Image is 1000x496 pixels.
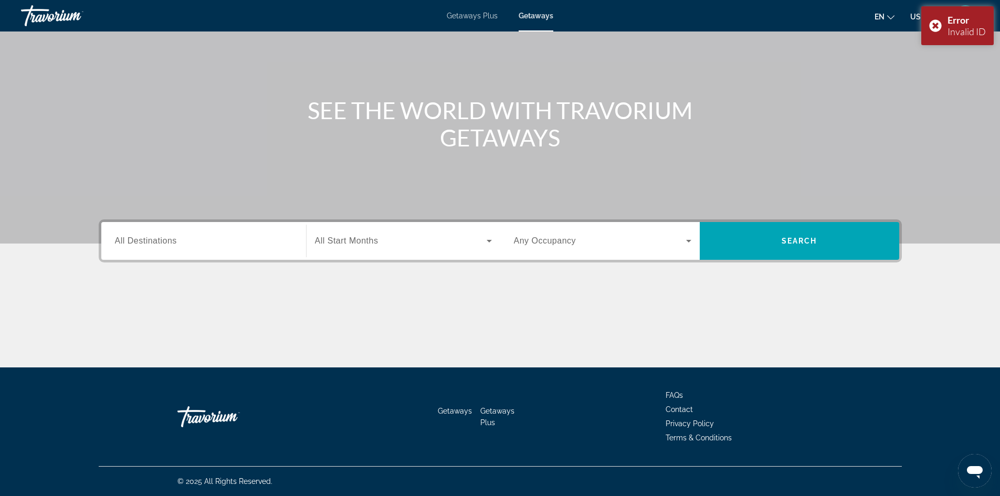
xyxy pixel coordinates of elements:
span: All Start Months [315,236,378,245]
button: Change currency [910,9,936,24]
div: Invalid ID [948,26,986,37]
a: FAQs [666,391,683,399]
a: Travorium [21,2,126,29]
span: All Destinations [115,236,177,245]
div: Search widget [101,222,899,260]
a: Terms & Conditions [666,434,732,442]
span: en [875,13,885,21]
a: Contact [666,405,693,414]
h1: SEE THE WORLD WITH TRAVORIUM GETAWAYS [303,97,697,151]
a: Getaways Plus [447,12,498,20]
span: Any Occupancy [514,236,576,245]
iframe: Кнопка запуска окна обмена сообщениями [958,454,992,488]
div: Error [948,14,986,26]
span: USD [910,13,926,21]
input: Select destination [115,235,292,248]
button: Search [700,222,899,260]
a: Go Home [177,401,282,432]
span: © 2025 All Rights Reserved. [177,477,272,486]
a: Getaways [438,407,472,415]
a: Getaways [519,12,553,20]
span: Search [782,237,817,245]
a: Privacy Policy [666,419,714,428]
a: Getaways Plus [480,407,514,427]
button: Change language [875,9,894,24]
button: User Menu [952,5,979,27]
